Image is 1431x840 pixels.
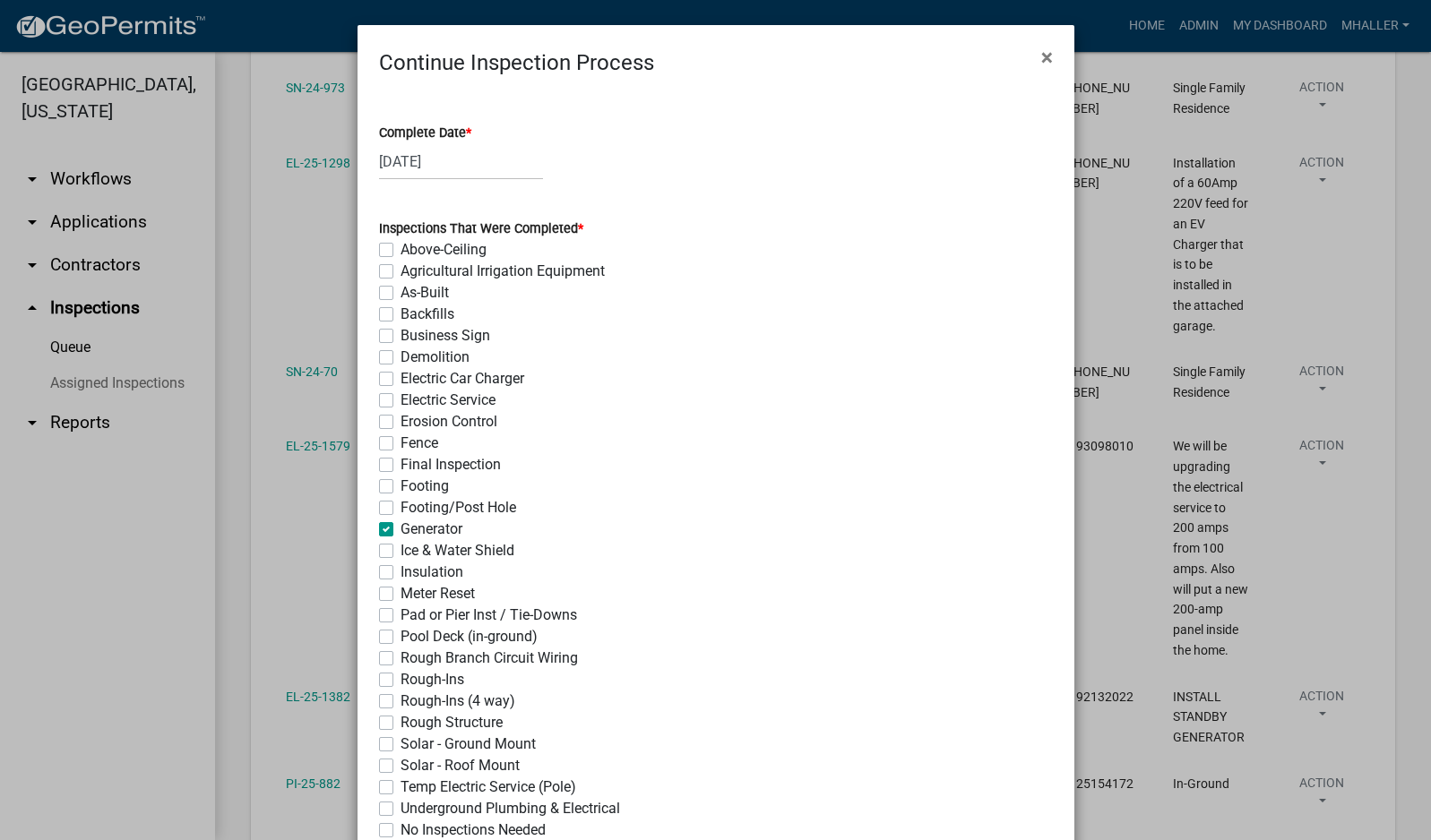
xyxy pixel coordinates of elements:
input: mm/dd/yyyy [379,143,543,180]
label: Business Sign [401,325,490,347]
label: Electric Car Charger [401,368,524,390]
label: Erosion Control [401,411,497,433]
label: Final Inspection [401,454,501,476]
label: Solar - Roof Mount [401,755,520,776]
label: Inspections That Were Completed [379,223,583,236]
label: Footing [401,476,449,497]
label: Agricultural Irrigation Equipment [401,261,605,282]
button: Close [1027,32,1067,82]
label: Backfills [401,304,454,325]
label: Footing/Post Hole [401,497,516,519]
label: Ice & Water Shield [401,540,514,561]
label: Underground Plumbing & Electrical [401,798,620,819]
label: Complete Date [379,127,471,140]
label: Temp Electric Service (Pole) [401,776,576,798]
label: Pool Deck (in-ground) [401,626,538,647]
label: Above-Ceiling [401,239,487,261]
label: Fence [401,433,438,454]
span: × [1041,45,1053,70]
label: Meter Reset [401,583,475,604]
label: Electric Service [401,390,496,411]
label: Rough-Ins (4 way) [401,690,515,712]
label: Insulation [401,561,463,583]
label: Demolition [401,347,470,368]
label: Solar - Ground Mount [401,733,536,755]
label: Rough Branch Circuit Wiring [401,647,578,669]
label: Rough-Ins [401,669,464,690]
label: As-Built [401,282,449,304]
h4: Continue Inspection Process [379,47,654,79]
label: Pad or Pier Inst / Tie-Downs [401,604,577,626]
label: Generator [401,519,462,540]
label: Rough Structure [401,712,503,733]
